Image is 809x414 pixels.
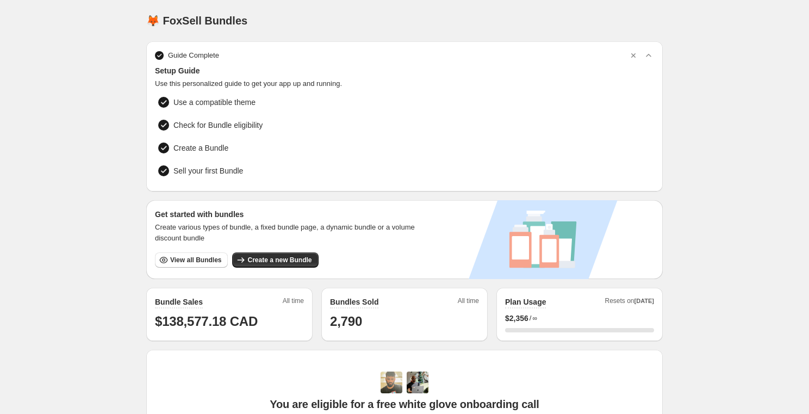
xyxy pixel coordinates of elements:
[146,14,247,27] h1: 🦊 FoxSell Bundles
[173,120,263,131] span: Check for Bundle eligibility
[155,209,425,220] h3: Get started with bundles
[247,256,312,264] span: Create a new Bundle
[532,314,537,323] span: ∞
[173,97,256,108] span: Use a compatible theme
[407,372,428,393] img: Prakhar
[173,165,243,176] span: Sell your first Bundle
[634,298,654,304] span: [DATE]
[170,256,221,264] span: View all Bundles
[173,143,228,153] span: Create a Bundle
[155,296,203,307] h2: Bundle Sales
[605,296,655,308] span: Resets on
[155,313,304,330] h1: $138,577.18 CAD
[270,398,539,411] span: You are eligible for a free white glove onboarding call
[458,296,479,308] span: All time
[155,252,228,268] button: View all Bundles
[330,296,378,307] h2: Bundles Sold
[381,372,402,393] img: Adi
[232,252,318,268] button: Create a new Bundle
[505,313,528,324] span: $ 2,356
[505,313,654,324] div: /
[330,313,479,330] h1: 2,790
[283,296,304,308] span: All time
[155,65,654,76] span: Setup Guide
[168,50,219,61] span: Guide Complete
[155,78,654,89] span: Use this personalized guide to get your app up and running.
[505,296,546,307] h2: Plan Usage
[155,222,425,244] span: Create various types of bundle, a fixed bundle page, a dynamic bundle or a volume discount bundle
